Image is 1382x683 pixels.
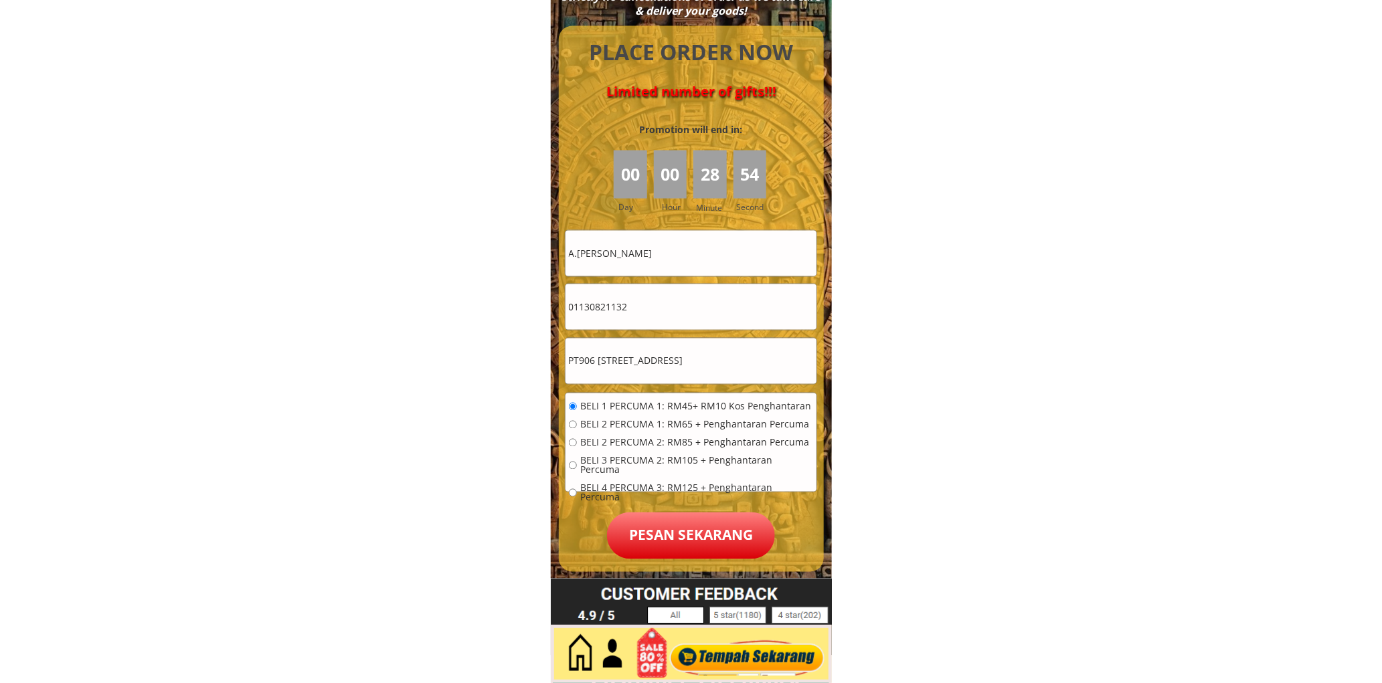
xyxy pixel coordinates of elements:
[566,231,816,276] input: Nama
[615,122,766,137] h3: Promotion will end in:
[618,201,652,213] h3: Day
[574,37,808,68] h4: PLACE ORDER NOW
[566,284,816,330] input: Telefon
[574,84,808,100] h4: Limited number of gifts!!!
[662,201,690,213] h3: Hour
[580,420,813,429] span: BELI 2 PERCUMA 1: RM65 + Penghantaran Percuma
[580,402,813,411] span: BELI 1 PERCUMA 1: RM45+ RM10 Kos Penghantaran
[607,512,775,559] p: Pesan sekarang
[566,338,816,384] input: Alamat
[580,456,813,475] span: BELI 3 PERCUMA 2: RM105 + Penghantaran Percuma
[696,201,725,214] h3: Minute
[580,438,813,448] span: BELI 2 PERCUMA 2: RM85 + Penghantaran Percuma
[737,201,770,213] h3: Second
[580,484,813,502] span: BELI 4 PERCUMA 3: RM125 + Penghantaran Percuma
